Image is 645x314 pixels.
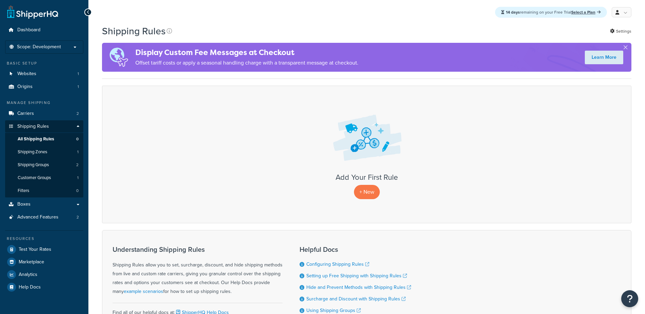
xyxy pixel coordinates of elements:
[5,146,83,158] li: Shipping Zones
[5,133,83,145] a: All Shipping Rules 0
[5,243,83,256] a: Test Your Rates
[17,44,61,50] span: Scope: Development
[5,185,83,197] a: Filters 0
[610,27,631,36] a: Settings
[5,159,83,171] li: Shipping Groups
[5,172,83,184] a: Customer Groups 1
[5,159,83,171] a: Shipping Groups 2
[77,149,79,155] span: 1
[306,284,411,291] a: Hide and Prevent Methods with Shipping Rules
[76,188,79,194] span: 0
[19,284,41,290] span: Help Docs
[113,246,283,253] h3: Understanding Shipping Rules
[306,295,406,302] a: Surcharge and Discount with Shipping Rules
[5,68,83,80] li: Websites
[77,214,79,220] span: 2
[7,5,58,19] a: ShipperHQ Home
[18,175,51,181] span: Customer Groups
[5,172,83,184] li: Customer Groups
[102,24,166,38] h1: Shipping Rules
[5,211,83,224] li: Advanced Features
[19,272,37,278] span: Analytics
[113,246,283,296] div: Shipping Rules allow you to set, surcharge, discount, and hide shipping methods from live and cus...
[17,27,40,33] span: Dashboard
[5,133,83,145] li: All Shipping Rules
[18,149,47,155] span: Shipping Zones
[306,307,361,314] a: Using Shipping Groups
[17,84,33,90] span: Origins
[18,136,54,142] span: All Shipping Rules
[354,185,380,199] p: + New
[17,124,49,129] span: Shipping Rules
[5,60,83,66] div: Basic Setup
[5,81,83,93] a: Origins 1
[5,120,83,133] a: Shipping Rules
[19,259,44,265] span: Marketplace
[5,68,83,80] a: Websites 1
[306,261,369,268] a: Configuring Shipping Rules
[17,111,34,117] span: Carriers
[5,185,83,197] li: Filters
[585,51,623,64] a: Learn More
[5,211,83,224] a: Advanced Features 2
[17,214,58,220] span: Advanced Features
[5,268,83,281] a: Analytics
[5,120,83,198] li: Shipping Rules
[19,247,51,252] span: Test Your Rates
[5,281,83,293] a: Help Docs
[78,71,79,77] span: 1
[76,162,79,168] span: 2
[18,188,29,194] span: Filters
[77,111,79,117] span: 2
[5,198,83,211] a: Boxes
[5,236,83,242] div: Resources
[109,173,624,181] h3: Add Your First Rule
[306,272,407,279] a: Setting up Free Shipping with Shipping Rules
[300,246,411,253] h3: Helpful Docs
[506,9,520,15] strong: 14 days
[17,71,36,77] span: Websites
[5,24,83,36] a: Dashboard
[5,256,83,268] a: Marketplace
[5,81,83,93] li: Origins
[495,7,607,18] div: remaining on your Free Trial
[102,43,135,72] img: duties-banner-06bc72dcb5fe05cb3f9472aba00be2ae8eb53ab6f0d8bb03d382ba314ac3c341.png
[135,47,358,58] h4: Display Custom Fee Messages at Checkout
[78,84,79,90] span: 1
[5,100,83,106] div: Manage Shipping
[5,146,83,158] a: Shipping Zones 1
[5,107,83,120] li: Carriers
[621,290,638,307] button: Open Resource Center
[77,175,79,181] span: 1
[124,288,163,295] a: example scenarios
[17,202,31,207] span: Boxes
[135,58,358,68] p: Offset tariff costs or apply a seasonal handling charge with a transparent message at checkout.
[18,162,49,168] span: Shipping Groups
[5,107,83,120] a: Carriers 2
[76,136,79,142] span: 0
[571,9,601,15] a: Select a Plan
